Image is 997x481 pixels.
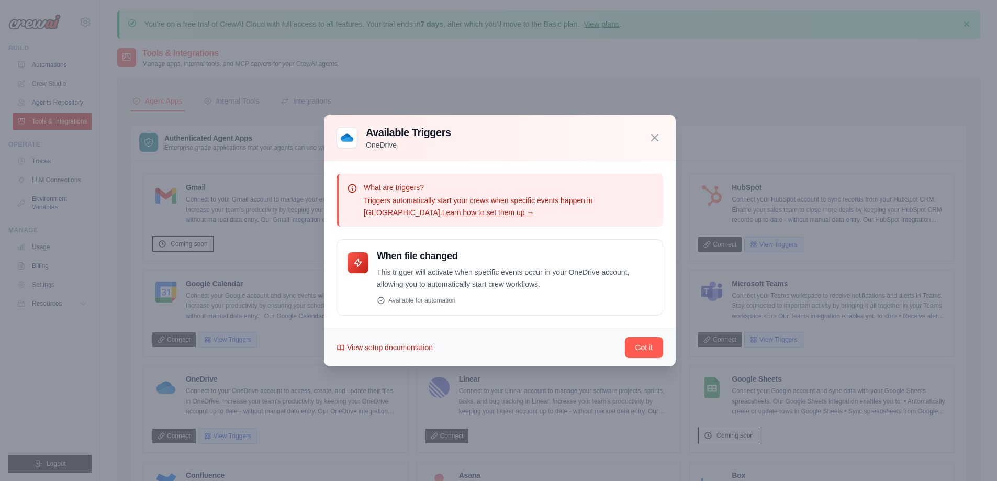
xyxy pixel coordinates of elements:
h4: When file changed [377,250,652,262]
a: View setup documentation [337,342,433,353]
p: OneDrive [366,140,451,150]
h3: Available Triggers [366,125,451,140]
button: Got it [625,337,663,358]
p: This trigger will activate when specific events occur in your OneDrive account, allowing you to a... [377,266,652,290]
p: Triggers automatically start your crews when specific events happen in [GEOGRAPHIC_DATA]. [364,195,655,219]
a: Learn how to set them up → [442,208,534,217]
span: View setup documentation [347,342,433,353]
div: Available for automation [377,296,652,305]
p: What are triggers? [364,182,655,193]
iframe: Chat Widget [945,431,997,481]
img: OneDrive [337,127,357,148]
